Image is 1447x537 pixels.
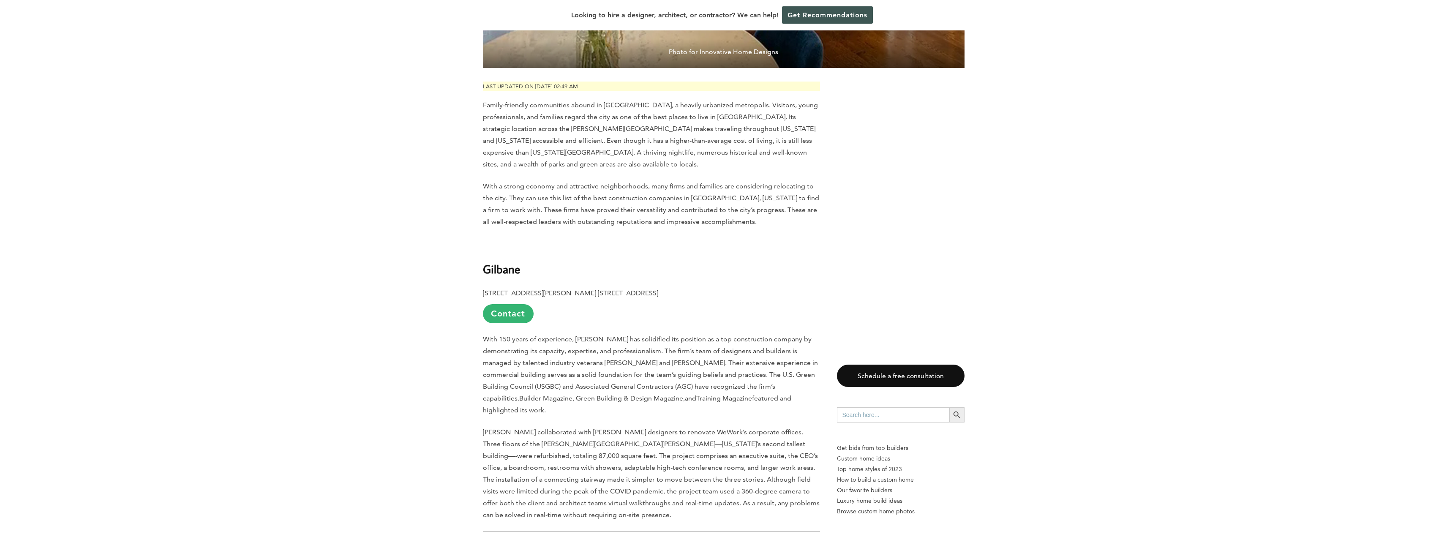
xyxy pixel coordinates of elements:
[483,262,520,276] b: Gilbane
[837,474,965,485] a: How to build a custom home
[685,394,696,402] span: and
[782,6,873,24] a: Get Recommendations
[837,506,965,517] a: Browse custom home photos
[696,394,752,402] span: Training Magazine
[483,289,658,297] b: [STREET_ADDRESS][PERSON_NAME] [STREET_ADDRESS]
[483,428,820,519] span: [PERSON_NAME] collaborated with [PERSON_NAME] designers to renovate WeWork’s corporate offices. T...
[483,182,819,226] span: With a strong economy and attractive neighborhoods, many firms and families are considering reloc...
[952,410,962,420] svg: Search
[837,496,965,506] a: Luxury home build ideas
[483,335,818,402] span: With 150 years of experience, [PERSON_NAME] has solidified its position as a top construction com...
[519,394,685,402] span: Builder Magazine, Green Building & Design Magazine,
[483,82,820,91] p: Last updated on [DATE] 02:49 am
[483,101,818,168] span: Family-friendly communities abound in [GEOGRAPHIC_DATA], a heavily urbanized metropolis. Visitors...
[837,485,965,496] a: Our favorite builders
[1285,476,1437,527] iframe: Drift Widget Chat Controller
[837,453,965,464] a: Custom home ideas
[483,394,791,414] span: featured and highlighted its work.
[483,39,965,68] span: Photo for Innovative Home Designs
[837,443,965,453] p: Get bids from top builders
[837,365,965,387] a: Schedule a free consultation
[837,407,949,423] input: Search here...
[837,464,965,474] a: Top home styles of 2023
[483,304,534,323] a: Contact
